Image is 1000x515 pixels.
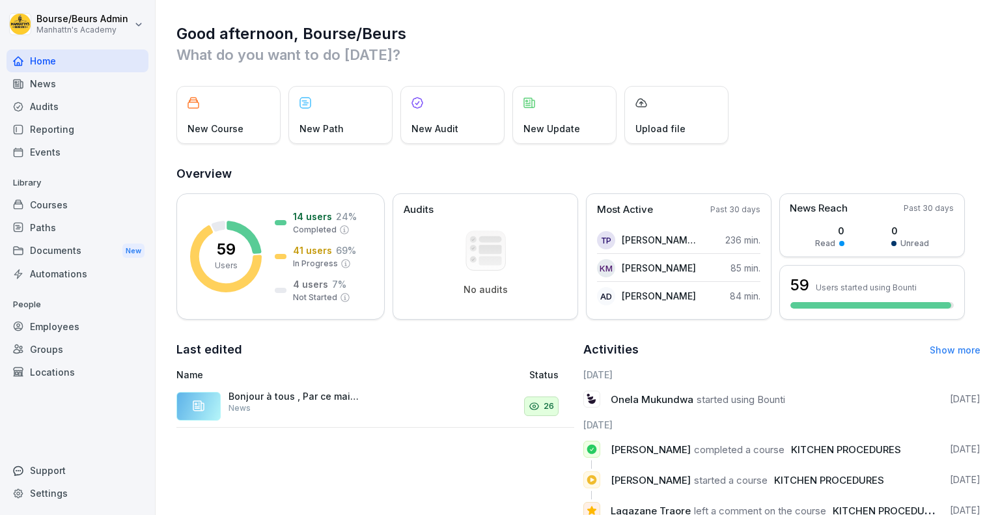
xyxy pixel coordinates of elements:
[891,224,929,238] p: 0
[215,260,238,271] p: Users
[815,238,835,249] p: Read
[229,391,359,402] p: Bonjour à tous , Par ce mail , nous vous notifions que les modules de formation ont été mis à jou...
[622,233,697,247] p: [PERSON_NAME] petit
[790,201,848,216] p: News Reach
[611,393,693,406] span: Onela Mukundwa
[7,141,148,163] a: Events
[7,338,148,361] a: Groups
[7,459,148,482] div: Support
[697,393,785,406] span: started using Bounti
[544,400,554,413] p: 26
[611,474,691,486] span: [PERSON_NAME]
[725,233,760,247] p: 236 min.
[176,368,421,382] p: Name
[7,315,148,338] a: Employees
[790,274,809,296] h3: 59
[229,402,251,414] p: News
[7,239,148,263] a: DocumentsNew
[176,341,574,359] h2: Last edited
[332,277,346,291] p: 7 %
[611,443,691,456] span: [PERSON_NAME]
[299,122,344,135] p: New Path
[7,173,148,193] p: Library
[36,14,128,25] p: Bourse/Beurs Admin
[597,202,653,217] p: Most Active
[336,244,356,257] p: 69 %
[904,202,954,214] p: Past 30 days
[597,231,615,249] div: tp
[622,289,696,303] p: [PERSON_NAME]
[583,418,981,432] h6: [DATE]
[529,368,559,382] p: Status
[816,283,917,292] p: Users started using Bounti
[217,242,236,257] p: 59
[597,287,615,305] div: AD
[523,122,580,135] p: New Update
[583,368,981,382] h6: [DATE]
[293,258,338,270] p: In Progress
[791,443,901,456] span: KITCHEN PROCEDURES
[774,474,884,486] span: KITCHEN PROCEDURES
[293,292,337,303] p: Not Started
[293,224,337,236] p: Completed
[622,261,696,275] p: [PERSON_NAME]
[7,262,148,285] a: Automations
[694,474,768,486] span: started a course
[7,95,148,118] a: Audits
[635,122,686,135] p: Upload file
[7,193,148,216] a: Courses
[597,259,615,277] div: KM
[176,23,980,44] h1: Good afternoon, Bourse/Beurs
[293,210,332,223] p: 14 users
[7,118,148,141] a: Reporting
[7,482,148,505] a: Settings
[583,341,639,359] h2: Activities
[411,122,458,135] p: New Audit
[730,261,760,275] p: 85 min.
[7,239,148,263] div: Documents
[176,385,574,428] a: Bonjour à tous , Par ce mail , nous vous notifions que les modules de formation ont été mis à jou...
[293,244,332,257] p: 41 users
[36,25,128,35] p: Manhattn's Academy
[464,284,508,296] p: No audits
[950,443,980,456] p: [DATE]
[900,238,929,249] p: Unread
[7,49,148,72] a: Home
[7,361,148,383] a: Locations
[710,204,760,216] p: Past 30 days
[187,122,243,135] p: New Course
[815,224,844,238] p: 0
[293,277,328,291] p: 4 users
[404,202,434,217] p: Audits
[7,72,148,95] a: News
[730,289,760,303] p: 84 min.
[122,244,145,258] div: New
[336,210,357,223] p: 24 %
[176,165,980,183] h2: Overview
[950,473,980,486] p: [DATE]
[930,344,980,355] a: Show more
[176,44,980,65] p: What do you want to do [DATE]?
[950,393,980,406] p: [DATE]
[694,443,785,456] span: completed a course
[7,294,148,315] p: People
[7,216,148,239] a: Paths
